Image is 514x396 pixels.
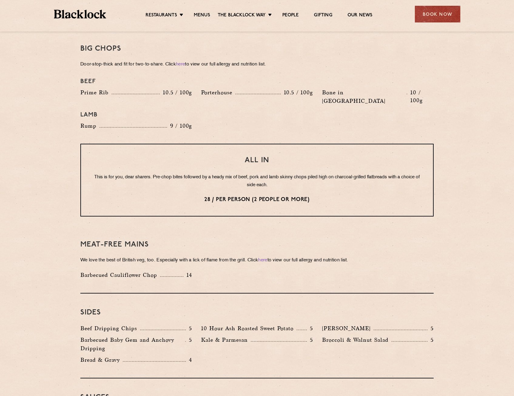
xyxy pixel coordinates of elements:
a: People [282,12,299,19]
p: 28 / per person (2 people or more) [93,196,421,204]
a: here [258,258,267,263]
p: 14 [183,271,192,279]
p: 5 [428,336,434,344]
p: 5 [428,324,434,332]
p: Bone in [GEOGRAPHIC_DATA] [322,88,407,105]
a: Restaurants [146,12,177,19]
p: 10.5 / 100g [160,89,192,96]
p: 10 / 100g [407,89,434,104]
h3: Sides [80,309,434,317]
p: Kale & Parmesan [201,336,251,344]
p: Porterhouse [201,88,235,97]
p: 5 [307,336,313,344]
p: Barbecued Cauliflower Chop [80,271,160,279]
a: Menus [194,12,210,19]
a: here [176,62,185,67]
a: The Blacklock Way [218,12,266,19]
h3: Big Chops [80,45,434,53]
p: Prime Rib [80,88,112,97]
p: Beef Dripping Chips [80,324,140,333]
p: 5 [186,336,192,344]
h3: All In [93,156,421,164]
img: BL_Textured_Logo-footer-cropped.svg [54,10,106,18]
p: Bread & Gravy [80,356,123,364]
h4: Beef [80,78,434,85]
div: Book Now [415,6,460,22]
p: We love the best of British veg, too. Especially with a lick of flame from the grill. Click to vi... [80,256,434,265]
h4: Lamb [80,111,434,119]
a: Gifting [314,12,332,19]
p: Door-stop-thick and fit for two-to-share. Click to view our full allergy and nutrition list. [80,60,434,69]
p: 5 [186,324,192,332]
p: 9 / 100g [167,122,192,130]
p: 10 Hour Ash Roasted Sweet Potato [201,324,297,333]
p: [PERSON_NAME] [322,324,374,333]
p: This is for you, dear sharers. Pre-chop bites followed by a heady mix of beef, pork and lamb skin... [93,173,421,189]
p: Rump [80,122,99,130]
p: Barbecued Baby Gem and Anchovy Dripping [80,336,185,353]
a: Our News [348,12,373,19]
h3: Meat-Free mains [80,241,434,249]
p: 10.5 / 100g [281,89,313,96]
p: 4 [186,356,192,364]
p: 5 [307,324,313,332]
p: Broccoli & Walnut Salad [322,336,391,344]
